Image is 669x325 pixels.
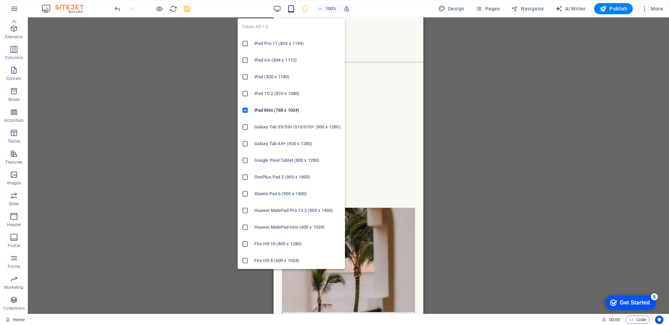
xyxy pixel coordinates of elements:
[8,138,20,144] p: Tables
[254,206,341,215] h6: Huawei MatePad Pro 13.2 (900 x 1400)
[7,180,21,186] p: Images
[609,316,620,324] span: 00 00
[6,3,56,18] div: Get Started 5 items remaining, 0% complete
[472,3,502,14] button: Pages
[254,140,341,148] h6: Galaxy Tab A9+ (800 x 1280)
[3,306,24,311] p: Collections
[9,201,20,207] p: Slider
[254,39,341,48] h6: iPad Pro 11 (834 x 1194)
[52,1,59,8] div: 5
[629,316,646,324] span: Code
[254,190,341,198] h6: Xiaomi Pad 6 (900 x 1400)
[6,316,25,324] a: Click to cancel selection. Double-click to open Pages
[508,3,547,14] button: Navigator
[638,3,666,14] button: More
[254,173,341,181] h6: OnePlus Pad 2 (900 x 1400)
[8,264,20,269] p: Forms
[254,240,341,248] h6: Fire HD 10 (800 x 1280)
[254,73,341,81] h6: iPad (820 x 1180)
[169,5,177,13] button: reload
[8,97,20,102] p: Boxes
[254,223,341,231] h6: Huawei MatePad mini (600 x 1024)
[4,118,24,123] p: Accordion
[5,55,23,61] p: Columns
[325,5,337,13] h6: 100%
[113,5,122,13] button: undo
[438,5,464,12] span: Design
[594,3,633,14] button: Publish
[254,256,341,265] h6: Fire HD 8 (600 x 1024)
[114,5,122,13] i: Undo: Delete elements (Ctrl+Z)
[436,3,467,14] button: Design
[602,316,620,324] h6: Session time
[600,5,627,12] span: Publish
[183,5,191,13] button: save
[555,5,586,12] span: AI Writer
[5,34,23,40] p: Elements
[553,3,589,14] button: AI Writer
[169,5,177,13] i: Reload page
[511,5,544,12] span: Navigator
[254,56,341,64] h6: iPad Air (834 x 1112)
[254,106,341,114] h6: iPad Mini (768 x 1024)
[7,222,21,228] p: Header
[641,5,663,12] span: More
[315,5,340,13] button: 100%
[614,317,615,322] span: :
[254,123,341,131] h6: Galaxy Tab S9/S9+/S10/S10+ (800 x 1280)
[254,89,341,98] h6: iPad 10.2 (810 x 1080)
[254,156,341,165] h6: Google Pixel Tablet (800 x 1280)
[6,76,22,81] p: Content
[40,5,92,13] img: Editor Logo
[475,5,500,12] span: Pages
[626,316,649,324] button: Code
[6,159,22,165] p: Features
[21,8,51,14] div: Get Started
[655,316,663,324] button: Usercentrics
[4,285,23,290] p: Marketing
[8,243,20,248] p: Footer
